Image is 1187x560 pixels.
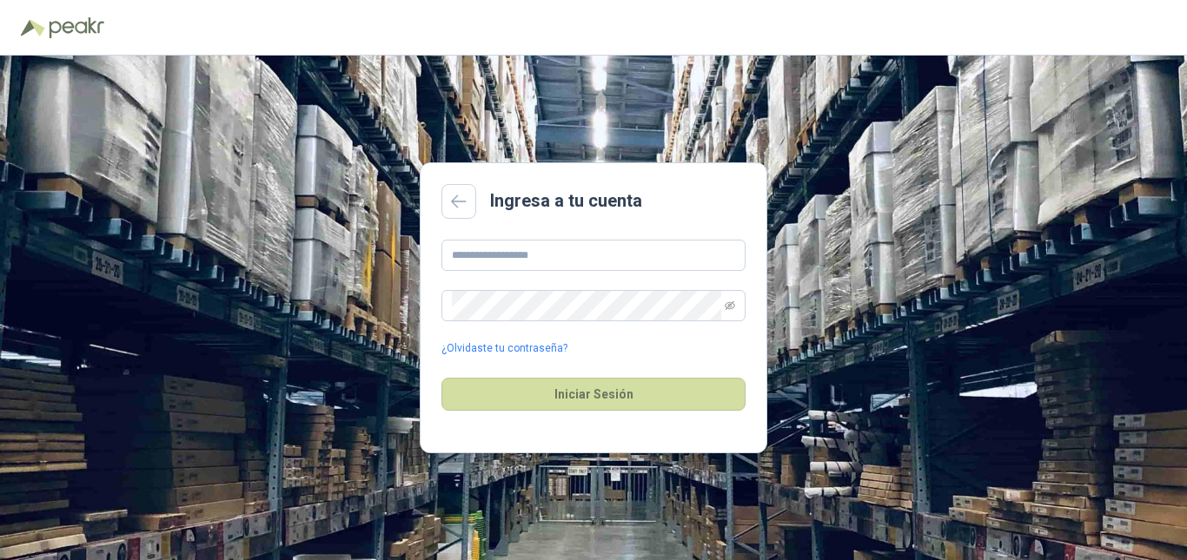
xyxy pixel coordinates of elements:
span: eye-invisible [725,300,735,311]
img: Logo [21,19,45,36]
a: ¿Olvidaste tu contraseña? [441,340,567,357]
img: Peakr [49,17,104,38]
h2: Ingresa a tu cuenta [490,188,642,214]
button: Iniciar Sesión [441,378,746,411]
